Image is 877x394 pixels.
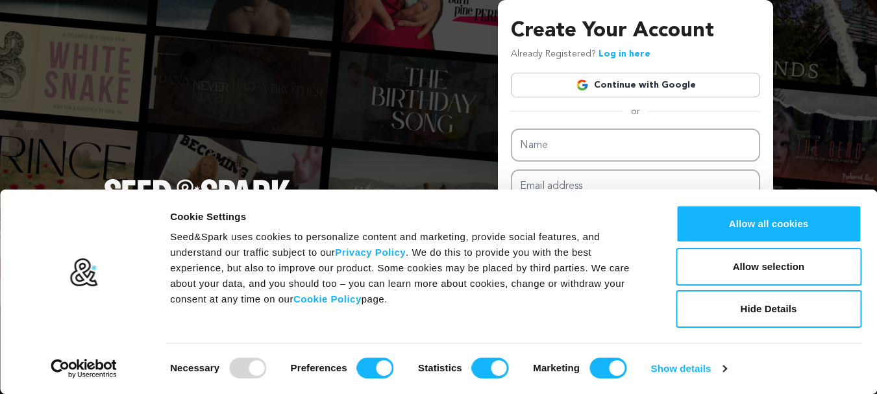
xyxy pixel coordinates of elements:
[676,248,861,286] button: Allow selection
[291,362,347,373] strong: Preferences
[170,362,219,373] strong: Necessary
[599,49,650,58] a: Log in here
[511,47,650,62] p: Already Registered?
[418,362,462,373] strong: Statistics
[169,352,170,353] legend: Consent Selection
[104,179,291,234] a: Seed&Spark Homepage
[651,359,726,378] a: Show details
[533,362,580,373] strong: Marketing
[576,79,589,92] img: Google logo
[104,179,291,208] img: Seed&Spark Logo
[293,293,362,304] a: Cookie Policy
[676,290,861,328] button: Hide Details
[511,129,760,162] input: Name
[623,105,648,118] span: or
[27,359,141,378] a: Usercentrics Cookiebot - opens in a new window
[511,169,760,203] input: Email address
[69,258,99,288] img: logo
[170,209,647,225] div: Cookie Settings
[511,73,760,97] a: Continue with Google
[335,247,406,258] a: Privacy Policy
[676,205,861,243] button: Allow all cookies
[170,229,647,307] div: Seed&Spark uses cookies to personalize content and marketing, provide social features, and unders...
[511,16,760,47] h3: Create Your Account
